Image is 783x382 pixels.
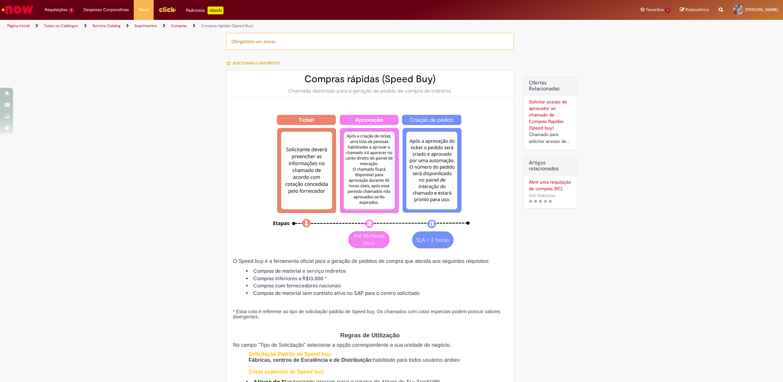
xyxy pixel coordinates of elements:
span: Fábricas, centros de Excelência e de Distribuição: [249,357,373,363]
span: Favoritos [646,7,664,13]
div: Obrigatório um anexo. [226,33,514,50]
span: * Essa cota é referente ao tipo de solicitação padrão de Speed buy. Os chamados com cotas especia... [233,309,500,319]
a: Service Catalog [92,23,120,28]
a: Rascunhos [680,7,709,13]
a: Abrir uma requisição de compras (RC) [529,179,572,192]
li: Compras de material e serviço indiretos [246,267,507,275]
span: O Speed buy é a ferramenta oficial para a geração de pedidos de compra que atenda aos seguintes r... [233,258,490,264]
span: habilitado para todos usuários ambev [373,357,460,363]
h2: Compras rápidas (Speed Buy) [233,74,507,84]
a: Página inicial [7,23,30,28]
a: Compras [171,23,187,28]
img: ServiceNow [1,3,34,16]
div: Chamado para solicitar acesso de aprovador ao ticket de Speed buy [529,131,572,145]
li: Compras de material sem contrato ativo no SAP para o centro solicitado [246,290,507,297]
span: • [557,191,561,200]
h2: Ofertas Relacionadas [529,80,572,92]
span: [PERSON_NAME] [745,7,778,12]
a: Todos os Catálogos [44,23,78,28]
div: Padroniza [186,7,223,14]
span: Cotas especiais de Speed buy: [249,369,325,374]
a: Suprimentos [134,23,157,28]
div: Chamado destinado para a geração de pedido de compra de indiretos. [233,88,507,94]
li: Compras com fornecedores nacionais [246,282,507,290]
span: Requisições [45,7,68,13]
a: Solicitar acesso de aprovador ao chamado de Compras Rápidas (Speed buy) [529,99,567,131]
a: Compras rápidas (Speed Buy) [201,23,253,28]
span: 1 [665,8,670,13]
h3: Artigos relacionados [529,160,572,172]
span: Rascunhos [685,7,709,13]
span: No campo “Tipo de Solicitação” selecionar a opção correspondente a sua unidade de negócio. [233,342,451,348]
span: Solicitação Padrão de Speed buy: [249,351,332,357]
p: +GenAi [207,7,223,14]
span: Regras de Utilização [340,332,400,339]
span: Adicionar a Favoritos [233,61,280,66]
button: Adicionar a Favoritos [226,56,283,70]
span: 1512 Exibições [529,193,556,198]
ul: Trilhas de página [5,20,517,32]
img: click_logo_yellow_360x200.png [159,5,176,14]
span: 1 [69,8,74,13]
li: Compras inferiores a R$13.000 * [246,275,507,283]
span: More [139,7,149,13]
span: Despesas Corporativas [84,7,129,13]
div: Ofertas Relacionadas [524,77,577,150]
